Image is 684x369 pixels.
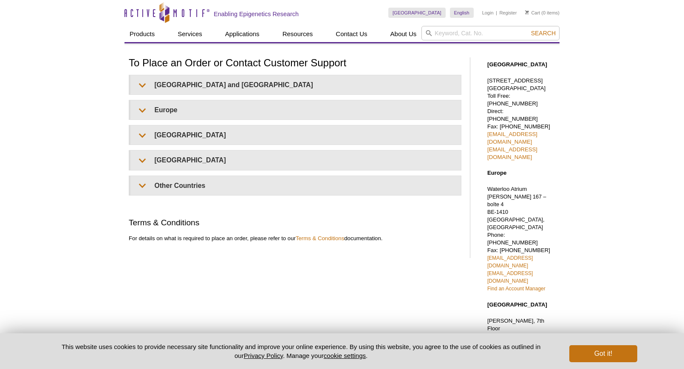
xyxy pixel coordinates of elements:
p: Waterloo Atrium Phone: [PHONE_NUMBER] Fax: [PHONE_NUMBER] [487,185,555,292]
strong: [GEOGRAPHIC_DATA] [487,61,547,68]
a: [GEOGRAPHIC_DATA] [388,8,446,18]
button: cookie settings [324,352,366,359]
a: Services [172,26,207,42]
a: English [450,8,474,18]
summary: [GEOGRAPHIC_DATA] and [GEOGRAPHIC_DATA] [130,75,461,94]
a: Cart [525,10,540,16]
a: [EMAIL_ADDRESS][DOMAIN_NAME] [487,255,533,269]
a: [EMAIL_ADDRESS][DOMAIN_NAME] [487,270,533,284]
summary: Europe [130,100,461,119]
a: Find an Account Manager [487,286,546,292]
a: Register [499,10,517,16]
summary: Other Countries [130,176,461,195]
p: [STREET_ADDRESS] [GEOGRAPHIC_DATA] Toll Free: [PHONE_NUMBER] Direct: [PHONE_NUMBER] Fax: [PHONE_N... [487,77,555,161]
img: Your Cart [525,10,529,14]
button: Got it! [569,345,637,362]
h2: Terms & Conditions [129,217,461,228]
button: Search [529,29,558,37]
a: About Us [385,26,422,42]
h2: Enabling Epigenetics Research [214,10,299,18]
span: [PERSON_NAME] 167 – boîte 4 BE-1410 [GEOGRAPHIC_DATA], [GEOGRAPHIC_DATA] [487,194,546,230]
summary: [GEOGRAPHIC_DATA] [130,150,461,170]
a: Login [482,10,494,16]
input: Keyword, Cat. No. [421,26,560,40]
a: Resources [277,26,318,42]
p: This website uses cookies to provide necessary site functionality and improve your online experie... [47,342,555,360]
strong: [GEOGRAPHIC_DATA] [487,301,547,308]
a: Terms & Conditions [296,235,344,241]
span: Search [531,30,556,37]
a: Privacy Policy [244,352,283,359]
a: [EMAIL_ADDRESS][DOMAIN_NAME] [487,146,537,160]
summary: [GEOGRAPHIC_DATA] [130,125,461,145]
a: [EMAIL_ADDRESS][DOMAIN_NAME] [487,131,537,145]
strong: Europe [487,170,506,176]
a: Contact Us [331,26,372,42]
h1: To Place an Order or Contact Customer Support [129,57,461,70]
li: | [496,8,497,18]
a: Applications [220,26,265,42]
p: For details on what is required to place an order, please refer to our documentation. [129,235,461,242]
li: (0 items) [525,8,560,18]
a: Products [124,26,160,42]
